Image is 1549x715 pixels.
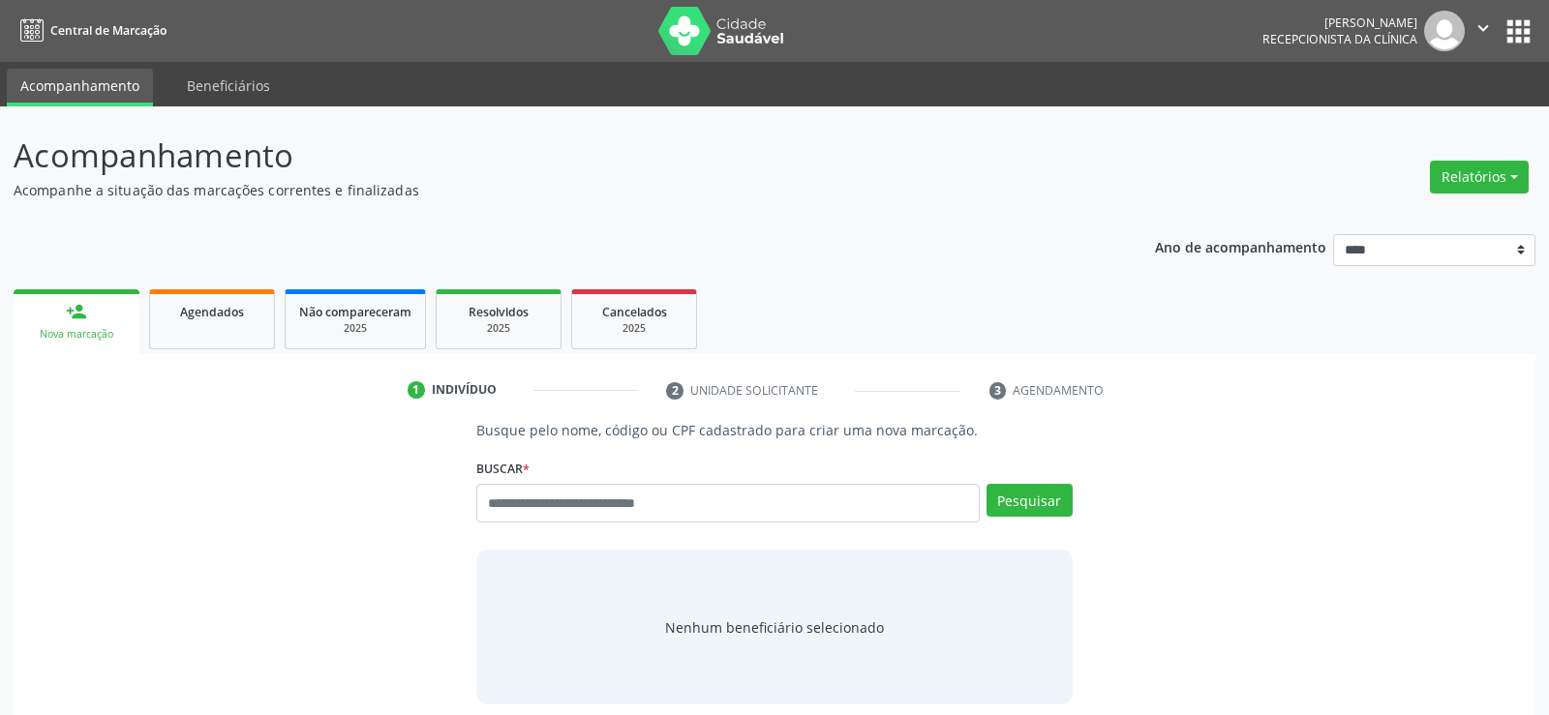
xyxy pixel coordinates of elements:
[180,304,244,320] span: Agendados
[1465,11,1502,51] button: 
[173,69,284,103] a: Beneficiários
[1424,11,1465,51] img: img
[299,321,411,336] div: 2025
[1262,31,1417,47] span: Recepcionista da clínica
[408,381,425,399] div: 1
[7,69,153,106] a: Acompanhamento
[1262,15,1417,31] div: [PERSON_NAME]
[602,304,667,320] span: Cancelados
[469,304,529,320] span: Resolvidos
[665,617,884,638] span: Nenhum beneficiário selecionado
[14,15,167,46] a: Central de Marcação
[1502,15,1535,48] button: apps
[476,454,530,484] label: Buscar
[299,304,411,320] span: Não compareceram
[27,327,126,342] div: Nova marcação
[66,301,87,322] div: person_add
[476,420,1072,440] p: Busque pelo nome, código ou CPF cadastrado para criar uma nova marcação.
[450,321,547,336] div: 2025
[50,22,167,39] span: Central de Marcação
[14,132,1078,180] p: Acompanhamento
[432,381,497,399] div: Indivíduo
[1155,234,1326,258] p: Ano de acompanhamento
[987,484,1073,517] button: Pesquisar
[1430,161,1529,194] button: Relatórios
[586,321,683,336] div: 2025
[1473,17,1494,39] i: 
[14,180,1078,200] p: Acompanhe a situação das marcações correntes e finalizadas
